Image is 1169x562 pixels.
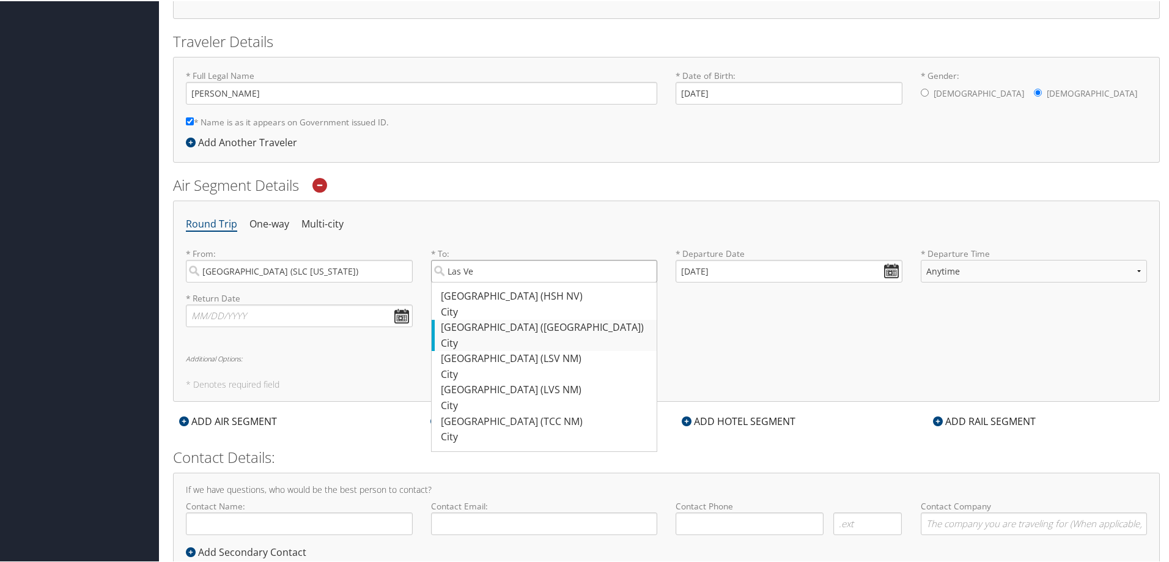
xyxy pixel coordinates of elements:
[431,259,658,281] input: [GEOGRAPHIC_DATA] (HSH NV)City[GEOGRAPHIC_DATA] ([GEOGRAPHIC_DATA])City[GEOGRAPHIC_DATA] (LSV NM)...
[186,68,657,103] label: * Full Legal Name
[921,511,1148,534] input: Contact Company
[186,354,1147,361] h6: Additional Options:
[186,484,1147,493] h4: If we have questions, who would be the best person to contact?
[186,303,413,326] input: MM/DD/YYYY
[186,134,303,149] div: Add Another Traveler
[186,259,413,281] input: City or Airport Code
[424,413,538,427] div: ADD CAR SEGMENT
[921,246,1148,291] label: * Departure Time
[186,116,194,124] input: * Name is as it appears on Government issued ID.
[186,291,413,303] label: * Return Date
[431,511,658,534] input: Contact Email:
[676,246,902,259] label: * Departure Date
[431,246,658,281] label: * To:
[1047,81,1137,104] label: [DEMOGRAPHIC_DATA]
[921,68,1148,105] label: * Gender:
[676,259,902,281] input: MM/DD/YYYY
[173,413,283,427] div: ADD AIR SEGMENT
[186,511,413,534] input: Contact Name:
[186,499,413,534] label: Contact Name:
[441,428,651,444] div: City
[431,499,658,534] label: Contact Email:
[441,397,651,413] div: City
[927,413,1042,427] div: ADD RAIL SEGMENT
[441,413,651,429] div: [GEOGRAPHIC_DATA] (TCC NM)
[173,446,1160,467] h2: Contact Details:
[441,381,651,397] div: [GEOGRAPHIC_DATA] (LVS NM)
[249,212,289,234] li: One-way
[186,81,657,103] input: * Full Legal Name
[441,319,651,335] div: [GEOGRAPHIC_DATA] ([GEOGRAPHIC_DATA])
[441,335,651,350] div: City
[833,511,902,534] input: .ext
[1034,87,1042,95] input: * Gender:[DEMOGRAPHIC_DATA][DEMOGRAPHIC_DATA]
[173,174,1160,194] h2: Air Segment Details
[441,350,651,366] div: [GEOGRAPHIC_DATA] (LSV NM)
[921,499,1148,534] label: Contact Company
[934,81,1024,104] label: [DEMOGRAPHIC_DATA]
[921,259,1148,281] select: * Departure Time
[441,366,651,382] div: City
[186,544,312,558] div: Add Secondary Contact
[301,212,344,234] li: Multi-city
[676,499,902,511] label: Contact Phone
[173,30,1160,51] h2: Traveler Details
[441,303,651,319] div: City
[921,87,929,95] input: * Gender:[DEMOGRAPHIC_DATA][DEMOGRAPHIC_DATA]
[676,413,802,427] div: ADD HOTEL SEGMENT
[676,68,902,103] label: * Date of Birth:
[186,379,1147,388] h5: * Denotes required field
[441,287,651,303] div: [GEOGRAPHIC_DATA] (HSH NV)
[186,109,389,132] label: * Name is as it appears on Government issued ID.
[186,246,413,281] label: * From:
[676,81,902,103] input: * Date of Birth:
[186,212,237,234] li: Round Trip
